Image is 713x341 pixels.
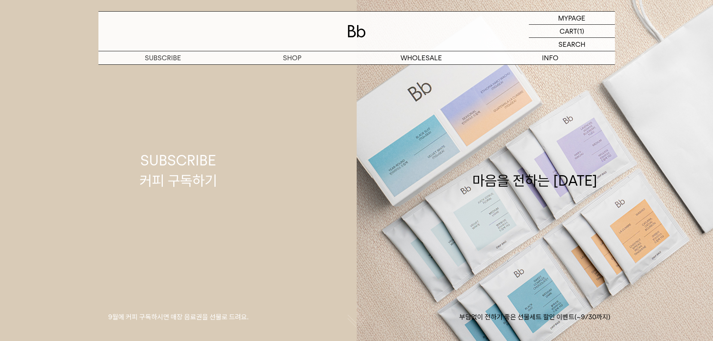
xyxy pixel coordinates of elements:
a: MYPAGE [529,12,615,25]
p: INFO [486,51,615,64]
p: (1) [577,25,584,37]
a: SUBSCRIBE [98,51,228,64]
p: MYPAGE [558,12,585,24]
div: 마음을 전하는 [DATE] [472,150,597,190]
a: CART (1) [529,25,615,38]
p: CART [560,25,577,37]
div: SUBSCRIBE 커피 구독하기 [140,150,217,190]
p: WHOLESALE [357,51,486,64]
img: 로고 [348,25,366,37]
a: SHOP [228,51,357,64]
p: SEARCH [558,38,585,51]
